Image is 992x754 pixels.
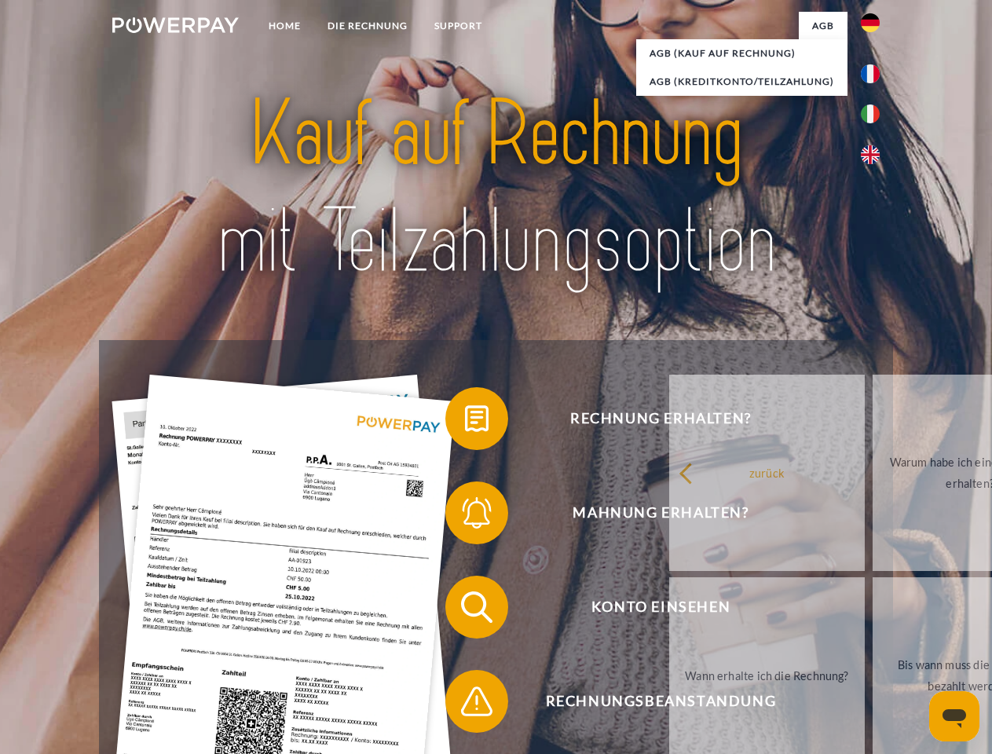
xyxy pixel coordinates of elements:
[150,75,842,301] img: title-powerpay_de.svg
[799,12,847,40] a: agb
[445,576,854,639] button: Konto einsehen
[636,39,847,68] a: AGB (Kauf auf Rechnung)
[457,587,496,627] img: qb_search.svg
[861,13,880,32] img: de
[636,68,847,96] a: AGB (Kreditkonto/Teilzahlung)
[929,691,979,741] iframe: Schaltfläche zum Öffnen des Messaging-Fensters
[861,145,880,164] img: en
[421,12,496,40] a: SUPPORT
[255,12,314,40] a: Home
[457,682,496,721] img: qb_warning.svg
[457,399,496,438] img: qb_bill.svg
[445,481,854,544] button: Mahnung erhalten?
[679,664,855,686] div: Wann erhalte ich die Rechnung?
[457,493,496,533] img: qb_bell.svg
[861,104,880,123] img: it
[112,17,239,33] img: logo-powerpay-white.svg
[861,64,880,83] img: fr
[679,462,855,483] div: zurück
[445,670,854,733] button: Rechnungsbeanstandung
[445,387,854,450] button: Rechnung erhalten?
[314,12,421,40] a: DIE RECHNUNG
